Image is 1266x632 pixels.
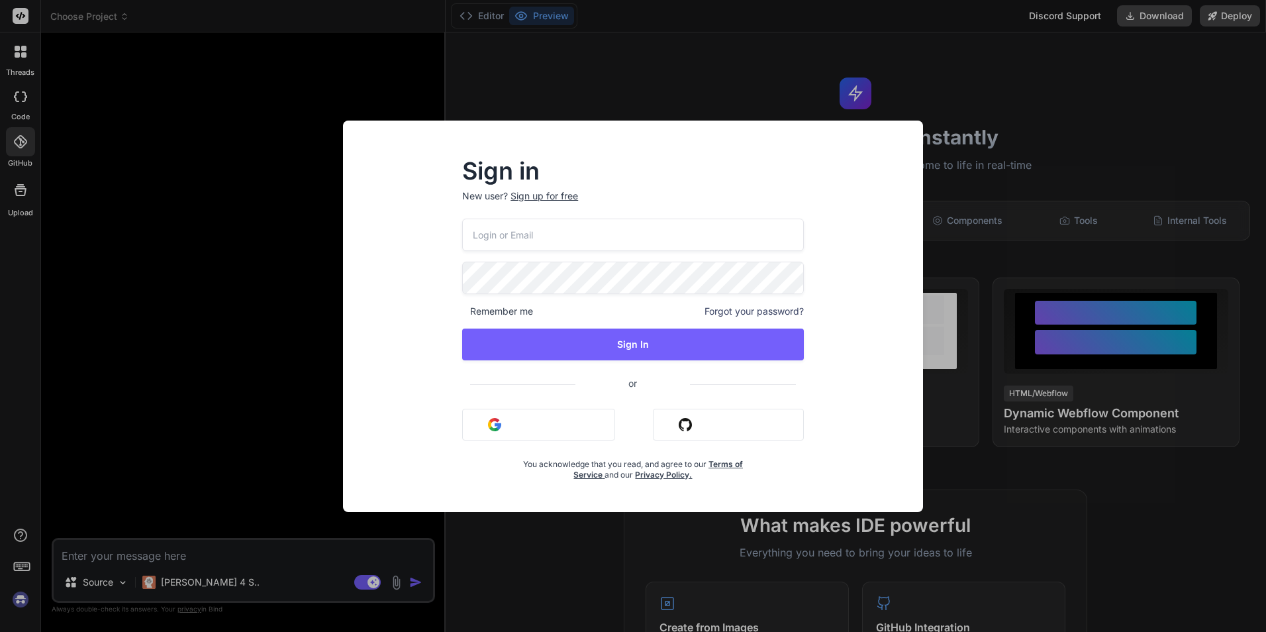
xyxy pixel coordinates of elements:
[462,160,804,182] h2: Sign in
[462,219,804,251] input: Login or Email
[462,189,804,219] p: New user?
[679,418,692,431] img: github
[462,329,804,360] button: Sign In
[705,305,804,318] span: Forgot your password?
[519,451,747,480] div: You acknowledge that you read, and agree to our and our
[511,189,578,203] div: Sign up for free
[573,459,743,480] a: Terms of Service
[462,409,615,441] button: Sign in with Google
[462,305,533,318] span: Remember me
[635,470,692,480] a: Privacy Policy.
[575,367,690,399] span: or
[653,409,804,441] button: Sign in with Github
[488,418,501,431] img: google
